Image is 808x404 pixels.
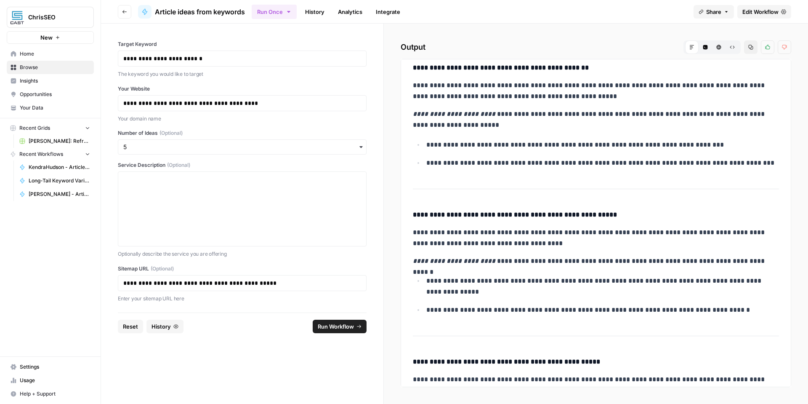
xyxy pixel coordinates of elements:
input: 5 [123,143,361,151]
button: New [7,31,94,44]
a: Home [7,47,94,61]
button: Workspace: ChrisSEO [7,7,94,28]
a: Your Data [7,101,94,115]
span: Recent Workflows [19,150,63,158]
p: Optionally describe the service you are offering [118,250,367,258]
span: Help + Support [20,390,90,398]
span: Home [20,50,90,58]
label: Sitemap URL [118,265,367,273]
a: [PERSON_NAME] - Article Generator with Memory Store Integration [16,187,94,201]
a: Edit Workflow [737,5,791,19]
span: Run Workflow [318,322,354,331]
span: ChrisSEO [28,13,79,21]
button: Run Workflow [313,320,367,333]
label: Service Description [118,161,367,169]
span: History [151,322,171,331]
a: Long-Tail Keyword Variations [16,174,94,187]
a: Integrate [371,5,405,19]
span: Your Data [20,104,90,112]
a: Usage [7,374,94,387]
a: [PERSON_NAME]: Refresh Existing Content [16,134,94,148]
img: ChrisSEO Logo [10,10,25,25]
a: Insights [7,74,94,88]
p: Your domain name [118,115,367,123]
p: The keyword you would like to target [118,70,367,78]
a: KendraHudson - Article Generator with Memory Store Integration [16,161,94,174]
a: Settings [7,360,94,374]
a: Opportunities [7,88,94,101]
span: Settings [20,363,90,371]
span: Share [706,8,721,16]
button: Share [694,5,734,19]
span: [PERSON_NAME]: Refresh Existing Content [29,137,90,145]
a: Browse [7,61,94,74]
span: Usage [20,377,90,384]
label: Your Website [118,85,367,93]
span: (Optional) [159,129,183,137]
span: (Optional) [167,161,190,169]
button: Run Once [252,5,297,19]
label: Number of Ideas [118,129,367,137]
label: Target Keyword [118,40,367,48]
a: History [300,5,330,19]
p: Enter your sitemap URL here [118,294,367,303]
span: Recent Grids [19,124,50,132]
button: History [146,320,183,333]
span: Edit Workflow [742,8,779,16]
span: Article ideas from keywords [155,7,245,17]
span: KendraHudson - Article Generator with Memory Store Integration [29,163,90,171]
span: [PERSON_NAME] - Article Generator with Memory Store Integration [29,190,90,198]
span: Reset [123,322,138,331]
button: Help + Support [7,387,94,401]
a: Analytics [333,5,367,19]
button: Recent Grids [7,122,94,134]
a: Article ideas from keywords [138,5,245,19]
button: Recent Workflows [7,148,94,161]
span: Insights [20,77,90,85]
button: Reset [118,320,143,333]
span: Opportunities [20,91,90,98]
span: Long-Tail Keyword Variations [29,177,90,185]
span: Browse [20,64,90,71]
span: New [40,33,53,42]
span: (Optional) [151,265,174,273]
h2: Output [401,40,791,54]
